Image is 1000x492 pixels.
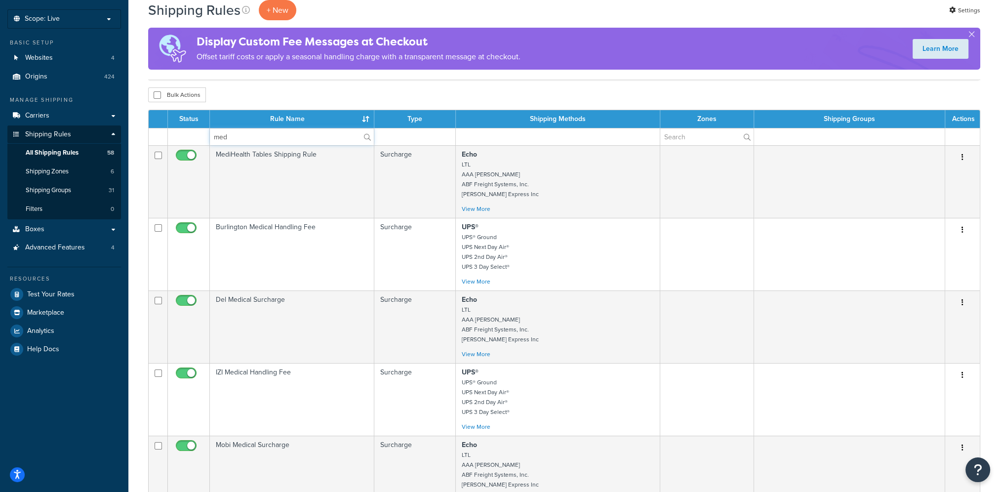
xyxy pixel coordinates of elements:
a: View More [462,277,490,286]
button: Bulk Actions [148,87,206,102]
span: 424 [104,73,115,81]
td: Del Medical Surcharge [210,290,374,363]
th: Shipping Methods [456,110,660,128]
th: Shipping Groups [754,110,945,128]
p: Offset tariff costs or apply a seasonal handling charge with a transparent message at checkout. [197,50,520,64]
span: 6 [111,167,114,176]
th: Actions [945,110,980,128]
a: All Shipping Rules 58 [7,144,121,162]
strong: Echo [462,294,477,305]
td: Surcharge [374,218,456,290]
span: Scope: Live [25,15,60,23]
span: Boxes [25,225,44,234]
span: Websites [25,54,53,62]
span: Carriers [25,112,49,120]
li: Websites [7,49,121,67]
strong: UPS® [462,367,479,377]
input: Search [210,128,374,145]
td: Surcharge [374,363,456,436]
li: Filters [7,200,121,218]
a: Advanced Features 4 [7,239,121,257]
small: LTL AAA [PERSON_NAME] ABF Freight Systems, Inc. [PERSON_NAME] Express Inc [462,305,539,344]
span: Advanced Features [25,244,85,252]
span: Marketplace [27,309,64,317]
div: Manage Shipping [7,96,121,104]
span: 31 [109,186,114,195]
a: View More [462,422,490,431]
span: Shipping Groups [26,186,71,195]
a: Shipping Zones 6 [7,163,121,181]
th: Status [168,110,210,128]
th: Type [374,110,456,128]
span: 4 [111,54,115,62]
td: IZI Medical Handling Fee [210,363,374,436]
strong: Echo [462,440,477,450]
span: Shipping Zones [26,167,69,176]
td: MediHealth Tables Shipping Rule [210,145,374,218]
a: Shipping Rules [7,125,121,144]
strong: Echo [462,149,477,160]
span: 4 [111,244,115,252]
span: Origins [25,73,47,81]
th: Rule Name : activate to sort column ascending [210,110,374,128]
span: Filters [26,205,42,213]
img: duties-banner-06bc72dcb5fe05cb3f9472aba00be2ae8eb53ab6f0d8bb03d382ba314ac3c341.png [148,28,197,70]
a: Shipping Groups 31 [7,181,121,200]
li: All Shipping Rules [7,144,121,162]
li: Shipping Rules [7,125,121,219]
a: Analytics [7,322,121,340]
span: 0 [111,205,114,213]
h1: Shipping Rules [148,0,240,20]
li: Shipping Zones [7,163,121,181]
small: LTL AAA [PERSON_NAME] ABF Freight Systems, Inc. [PERSON_NAME] Express Inc [462,451,539,489]
th: Zones [660,110,754,128]
span: Analytics [27,327,54,335]
div: Resources [7,275,121,283]
small: UPS® Ground UPS Next Day Air® UPS 2nd Day Air® UPS 3 Day Select® [462,378,510,416]
a: Learn More [913,39,968,59]
a: View More [462,350,490,359]
span: All Shipping Rules [26,149,79,157]
span: Help Docs [27,345,59,354]
td: Surcharge [374,290,456,363]
div: Basic Setup [7,39,121,47]
span: Test Your Rates [27,290,75,299]
small: LTL AAA [PERSON_NAME] ABF Freight Systems, Inc. [PERSON_NAME] Express Inc [462,160,539,199]
li: Origins [7,68,121,86]
a: Marketplace [7,304,121,322]
td: Burlington Medical Handling Fee [210,218,374,290]
a: Test Your Rates [7,286,121,303]
button: Open Resource Center [965,457,990,482]
li: Shipping Groups [7,181,121,200]
strong: UPS® [462,222,479,232]
td: Surcharge [374,145,456,218]
a: Websites 4 [7,49,121,67]
a: Origins 424 [7,68,121,86]
h4: Display Custom Fee Messages at Checkout [197,34,520,50]
small: UPS® Ground UPS Next Day Air® UPS 2nd Day Air® UPS 3 Day Select® [462,233,510,271]
span: Shipping Rules [25,130,71,139]
li: Advanced Features [7,239,121,257]
a: Boxes [7,220,121,239]
a: Settings [949,3,980,17]
a: Help Docs [7,340,121,358]
span: 58 [107,149,114,157]
a: Carriers [7,107,121,125]
a: Filters 0 [7,200,121,218]
input: Search [660,128,754,145]
a: View More [462,205,490,213]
